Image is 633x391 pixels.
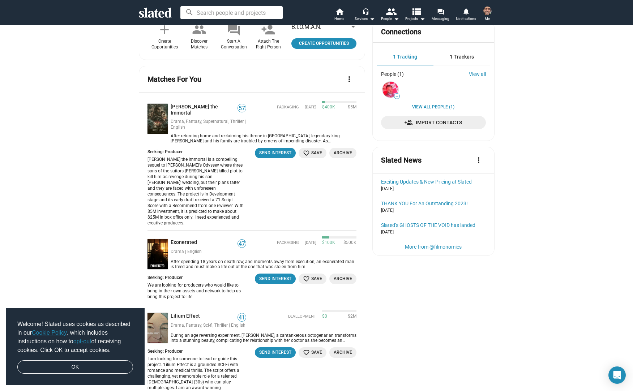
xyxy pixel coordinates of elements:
button: People [377,7,403,23]
span: Welcome! Slated uses cookies as described in our , which includes instructions on how to of recei... [17,320,133,355]
span: $500K [341,240,356,246]
span: 41 [238,314,246,321]
div: Seeking: Producer [147,149,248,155]
img: Odysseus the Immortal [147,104,168,134]
span: $400K [322,104,335,110]
div: After returning home and reclaiming his throne in Ithaca, legendary king Odysseus and his family ... [168,133,357,143]
div: People (1) [381,71,404,77]
span: $2M [345,314,356,319]
button: Alfie RustomMe [479,5,496,24]
button: Archive [329,274,356,284]
a: opt-out [73,338,91,344]
img: Giovanni de Francisci [382,82,398,98]
div: Send Interest [259,149,291,157]
div: [DATE] [381,208,486,214]
span: B.I.O.M.A.N. [291,23,321,30]
span: Create Opportunities [294,40,354,47]
mat-card-title: Slated News [381,155,422,165]
a: Exciting Updates & New Pricing at Slated [381,179,486,185]
span: Development [288,314,316,319]
div: [PERSON_NAME] the Immortal is a compelling sequel to [PERSON_NAME]’s Odyssey where three sons of ... [147,156,244,226]
div: [DATE] [381,229,486,235]
mat-icon: add [157,22,172,37]
div: Discover Matches [191,39,208,50]
mat-icon: more_vert [474,156,483,164]
button: Projects [403,7,428,23]
a: Import Contacts [381,116,486,129]
span: Me [485,14,490,23]
span: $100K [322,240,335,246]
span: Messaging [432,14,449,23]
a: THANK YOU For An Outstanding 2023! [381,201,486,206]
button: Services [352,7,377,23]
div: Open Intercom Messenger [608,366,626,384]
a: Slated’s GHOSTS OF THE VOID has landed [381,222,486,228]
a: Cookie Policy [32,330,67,336]
button: Send Interest [255,347,296,358]
span: Packaging [277,105,299,110]
mat-icon: forum [437,8,444,15]
time: [DATE] [305,105,316,110]
div: Seeking: Producer [147,349,248,355]
span: Archive [334,149,352,157]
div: Seeking: Producer [147,275,248,281]
mat-icon: forum [227,22,241,37]
a: [PERSON_NAME] the Immortal [171,104,238,116]
input: Search people and projects [180,6,283,19]
span: Packaging [277,240,299,246]
button: Archive [329,148,356,158]
button: Save [299,347,326,358]
div: Send Interest [259,349,291,356]
span: 47 [238,240,246,248]
mat-icon: home [335,7,344,16]
span: Archive [334,275,352,283]
span: 57 [238,105,246,112]
a: Odysseus the Immortal [147,104,168,143]
mat-icon: view_list [411,6,421,17]
div: During an age reversing experiment, Lily, a cantankerous octogenarian transforms into a stunning ... [168,333,357,343]
a: Lilium Effect [171,313,203,320]
div: Drama | English [171,249,247,255]
time: [DATE] [305,240,316,246]
div: [DATE] [381,186,486,192]
span: Save [303,349,322,356]
mat-icon: notifications [462,8,469,14]
span: 1 Tracking [393,54,417,60]
span: — [394,94,399,98]
div: Attach The Right Person [256,39,281,50]
div: Drama, Fantasy, Sci-fi, Thriller | English [171,323,247,328]
mat-icon: arrow_drop_down [418,14,427,23]
span: Projects [405,14,425,23]
span: $5M [345,104,356,110]
button: Send Interest [255,274,296,284]
img: Exonerated [147,239,168,269]
a: dismiss cookie message [17,360,133,374]
mat-card-title: Connections [381,27,421,37]
mat-icon: favorite_border [303,275,310,282]
span: Notifications [456,14,476,23]
span: Save [303,149,322,157]
div: We are looking for producers who would like to bring in their own assets and network to help us b... [147,282,244,300]
button: Send Interest [255,148,296,158]
mat-icon: people [385,6,396,17]
mat-icon: arrow_drop_down [392,14,401,23]
span: Archive [334,349,352,356]
mat-icon: favorite_border [303,349,310,356]
span: $0 [322,314,327,319]
mat-icon: person_add [261,22,275,37]
mat-card-title: Matches For You [147,74,201,84]
img: Lilium Effect [147,313,168,343]
a: Home [327,7,352,23]
div: Send Interest [259,275,291,283]
button: Save [299,274,326,284]
span: Import Contacts [387,116,480,129]
a: Click to open project profile page opportunities tab [291,38,356,49]
button: Archive [329,347,356,358]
